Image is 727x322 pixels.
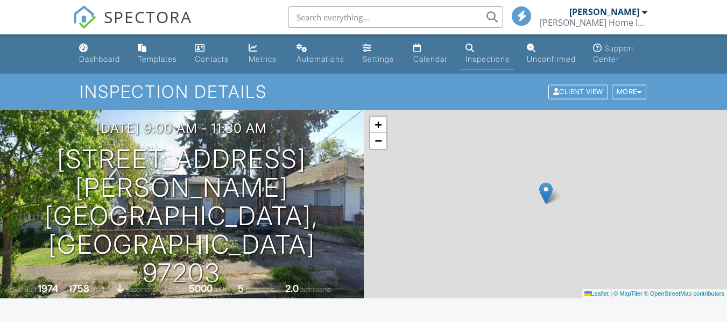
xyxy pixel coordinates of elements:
[249,54,277,63] div: Metrics
[96,121,267,135] h3: [DATE] 9:00 am - 11:30 am
[133,39,182,69] a: Templates
[73,5,96,29] img: The Best Home Inspection Software - Spectora
[214,285,228,294] span: sq.ft.
[584,290,609,297] a: Leaflet
[610,290,612,297] span: |
[73,15,192,37] a: SPECTORA
[413,54,447,63] div: Calendar
[375,134,382,147] span: −
[104,5,192,28] span: SPECTORA
[569,6,639,17] div: [PERSON_NAME]
[527,54,576,63] div: Unconfirmed
[138,54,177,63] div: Templates
[539,182,553,204] img: Marker
[358,39,400,69] a: Settings
[75,39,125,69] a: Dashboard
[612,85,647,99] div: More
[292,39,350,69] a: Automations (Basic)
[375,118,382,131] span: +
[370,117,386,133] a: Zoom in
[548,85,608,99] div: Client View
[465,54,510,63] div: Inspections
[190,39,236,69] a: Contacts
[165,285,187,294] span: Lot Size
[189,283,213,294] div: 5000
[370,133,386,149] a: Zoom out
[613,290,643,297] a: © MapTiler
[245,285,275,294] span: bedrooms
[195,54,229,63] div: Contacts
[461,39,514,69] a: Inspections
[363,54,394,63] div: Settings
[38,283,58,294] div: 1974
[300,285,331,294] span: bathrooms
[68,283,89,294] div: 1758
[238,283,244,294] div: 5
[593,44,634,63] div: Support Center
[125,285,154,294] span: basement
[409,39,453,69] a: Calendar
[644,290,724,297] a: © OpenStreetMap contributors
[547,87,611,95] a: Client View
[80,82,647,101] h1: Inspection Details
[79,54,120,63] div: Dashboard
[540,17,647,28] div: Thompson Home Inspection, LLC
[285,283,299,294] div: 2.0
[288,6,503,28] input: Search everything...
[24,285,36,294] span: Built
[17,145,347,287] h1: [STREET_ADDRESS][PERSON_NAME] [GEOGRAPHIC_DATA], [GEOGRAPHIC_DATA] 97203
[297,54,344,63] div: Automations
[523,39,580,69] a: Unconfirmed
[589,39,652,69] a: Support Center
[244,39,284,69] a: Metrics
[91,285,106,294] span: sq. ft.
